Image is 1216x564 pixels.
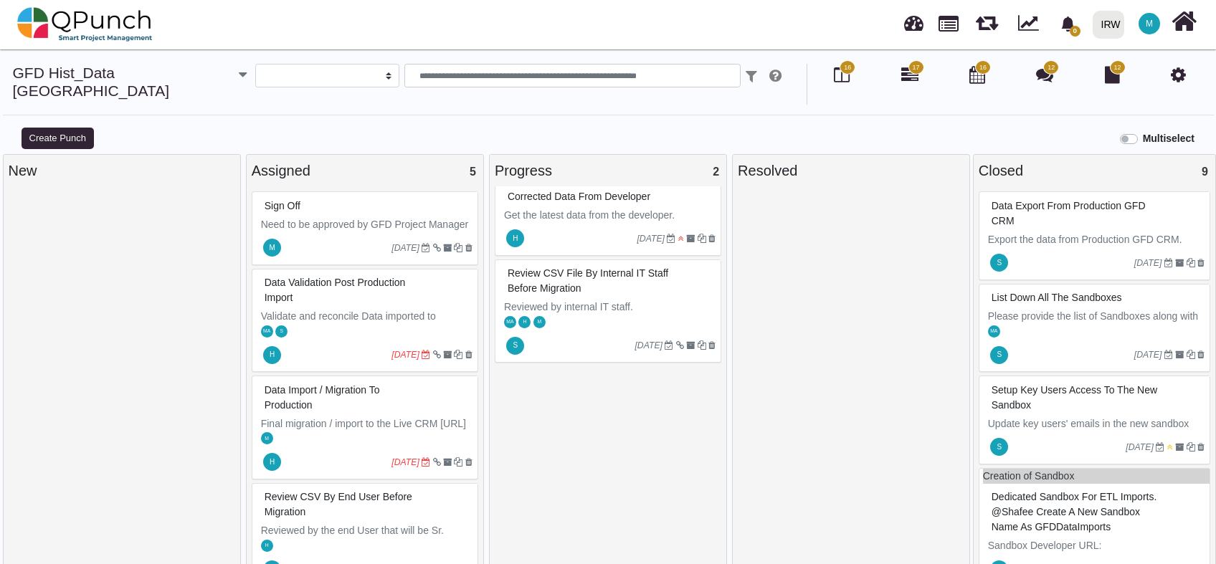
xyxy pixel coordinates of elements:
i: Archive [443,458,452,467]
span: S [513,342,518,349]
i: [DATE] [635,340,662,350]
i: Archive [443,244,452,252]
i: Due Date [422,244,430,252]
i: Due Date [665,341,673,350]
i: High [678,234,684,243]
div: IRW [1101,12,1121,37]
span: Releases [976,7,998,31]
i: Delete [465,350,472,359]
i: Due Date [1156,443,1164,451]
i: Calendar [969,66,985,83]
span: M [265,436,269,441]
span: 0 [1070,26,1080,37]
i: Due Date [422,458,430,467]
i: Archive [443,350,452,359]
span: Shafee.jan [990,346,1008,364]
i: Clone [454,458,462,467]
span: Muhammad.shoaib [1139,13,1160,34]
span: MA [506,320,513,325]
span: #83359 [992,292,1122,303]
a: IRW [1086,1,1130,48]
span: 16 [844,63,851,73]
img: qpunch-sp.fa6292f.png [17,3,153,46]
i: [DATE] [391,243,419,253]
i: Archive [1175,259,1184,267]
span: M [270,244,275,252]
span: Need to be approved by GFD Project Manager [261,219,469,230]
a: GFD Hist_Data [GEOGRAPHIC_DATA] [13,64,170,99]
span: H [513,235,518,242]
div: Closed [979,160,1210,181]
i: [DATE] [391,350,419,360]
span: Projects [939,9,959,32]
span: Shafee.jan [275,325,288,338]
a: bell fill0 [1052,1,1087,46]
span: MA [990,329,997,334]
i: Clone [454,350,462,359]
i: Archive [1175,350,1184,359]
span: 9 [1202,166,1208,178]
i: [DATE] [391,457,419,467]
div: Dynamic Report [1011,1,1052,48]
span: #83349 [265,384,380,411]
span: 12 [1114,63,1121,73]
a: Creation of Sandbox [983,470,1075,482]
span: Mahmood Ashraf [504,316,516,328]
i: Clone [698,341,706,350]
p: Validate and reconcile Data imported to Salesforce Production by both ETL / Development team [261,309,472,354]
span: 2 [713,166,719,178]
span: Shafee.jan [990,254,1008,272]
span: M [1146,19,1153,28]
span: Shafee.jan [506,337,524,355]
div: Assigned [252,160,478,181]
span: S [997,259,1002,267]
span: Mahmood Ashraf [261,325,273,338]
span: Mahmood Ashraf [988,325,1000,338]
i: Due Date [1164,350,1173,359]
span: 17 [913,63,920,73]
i: Clone [698,234,706,243]
p: Get the latest data from the developer. [PERSON_NAME] will follow-up with the developer to priori... [504,208,716,253]
span: H [270,351,275,358]
span: 12 [1048,63,1055,73]
i: [DATE] [1126,442,1154,452]
i: Archive [686,234,695,243]
span: #83350 [265,277,406,303]
span: H [523,320,526,325]
div: Progress [495,160,721,181]
a: M [1130,1,1169,47]
p: Please provide the list of Sandboxes along with user accounts and their passwords. [988,309,1205,339]
span: MA [263,329,270,334]
p: Update key users' emails in the new sandbox and let them know to access the sandbox. Help them if... [988,416,1205,462]
p: Reviewed by internal IT staff. [504,300,716,315]
i: Clone [454,244,462,252]
span: Mnagi [263,239,281,257]
span: S [280,329,283,334]
span: #83347 [265,491,412,517]
span: #83352 [508,267,668,294]
span: M [538,320,542,325]
i: Gantt [901,66,918,83]
i: Clone [1187,350,1195,359]
span: S [997,351,1002,358]
div: Resolved [738,160,964,181]
i: [DATE] [637,234,665,244]
div: New [9,160,235,181]
p: Export the data from Production GFD CRM. Save the dump on ONE Drive. [988,232,1205,262]
i: Dependant Task [433,350,441,359]
span: 5 [470,166,476,178]
i: Delete [465,244,472,252]
i: Due Date [422,350,430,359]
span: Hishambajwa [518,316,531,328]
i: Clone [1187,259,1195,267]
i: e.g: punch or !ticket or &category or #label or @username or $priority or *iteration or ^addition... [769,69,782,83]
i: Home [1172,8,1197,35]
i: Clone [1187,443,1195,451]
svg: bell fill [1060,16,1075,32]
span: H [265,543,269,548]
a: 17 [901,72,918,83]
i: Delete [708,341,716,350]
i: Due Date [1164,259,1173,267]
span: Shafee.jan [990,438,1008,456]
i: Delete [1197,443,1205,451]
